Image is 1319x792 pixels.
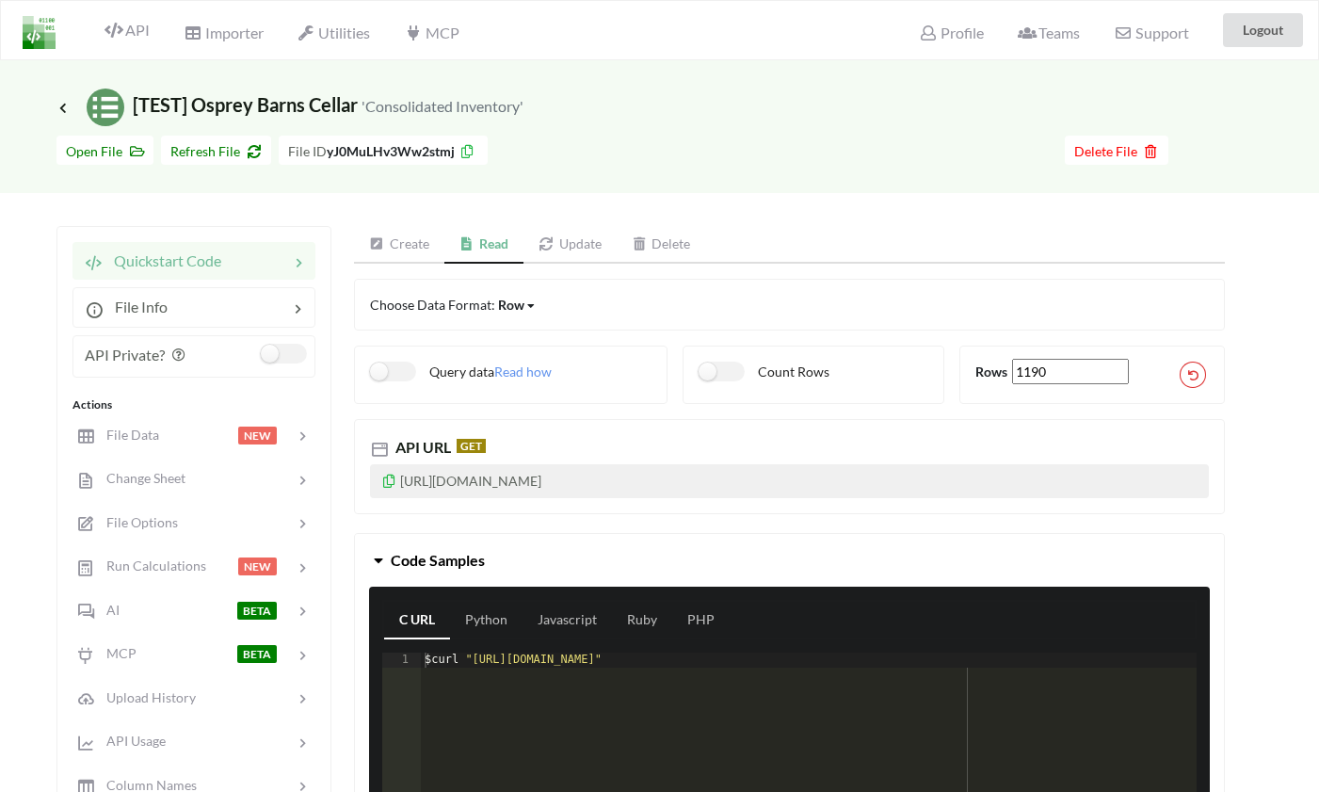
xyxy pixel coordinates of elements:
span: File Options [95,514,178,530]
small: 'Consolidated Inventory' [362,97,523,115]
span: Teams [1018,24,1080,41]
button: Logout [1223,13,1303,47]
p: [URL][DOMAIN_NAME] [370,464,1209,498]
span: API URL [392,438,451,456]
span: Support [1114,25,1188,40]
span: File Data [95,427,159,443]
span: GET [457,439,486,453]
a: C URL [384,602,450,639]
span: Upload History [95,689,196,705]
span: Change Sheet [95,470,185,486]
span: Read how [494,364,552,380]
button: Delete File [1065,136,1168,165]
button: Code Samples [355,534,1224,587]
span: MCP [404,24,458,41]
span: Code Samples [391,551,485,569]
img: LogoIcon.png [23,16,56,49]
span: File ID [288,143,327,159]
a: Update [523,226,617,264]
div: Actions [72,396,315,413]
img: /static/media/sheets.7a1b7961.svg [87,89,124,126]
span: BETA [237,645,277,663]
span: Utilities [298,24,370,41]
span: MCP [95,645,137,661]
button: Open File [56,136,153,165]
span: Run Calculations [95,558,206,574]
span: [TEST] Osprey Barns Cellar [56,93,523,116]
span: Choose Data Format: [370,297,537,313]
div: Row [498,295,524,315]
span: API Usage [95,733,166,749]
button: Refresh File [161,136,271,165]
label: Count Rows [699,362,829,381]
label: Query data [370,362,494,381]
b: yJ0MuLHv3Ww2stmj [327,143,455,159]
a: Ruby [612,602,672,639]
span: NEW [238,558,277,575]
span: Refresh File [170,143,262,159]
span: API Private? [85,346,165,364]
span: Profile [919,24,983,41]
a: Delete [617,226,706,264]
span: Importer [184,24,263,41]
span: File Info [104,298,168,315]
span: NEW [238,427,277,444]
span: API [105,21,150,39]
span: Quickstart Code [103,251,221,269]
span: Delete File [1074,143,1159,159]
a: Javascript [523,602,612,639]
b: Rows [975,364,1007,380]
a: Read [444,226,524,264]
span: BETA [237,602,277,620]
span: AI [95,602,120,618]
a: Create [354,226,444,264]
a: Python [450,602,523,639]
span: Open File [66,143,144,159]
div: 1 [382,653,421,668]
a: PHP [672,602,730,639]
